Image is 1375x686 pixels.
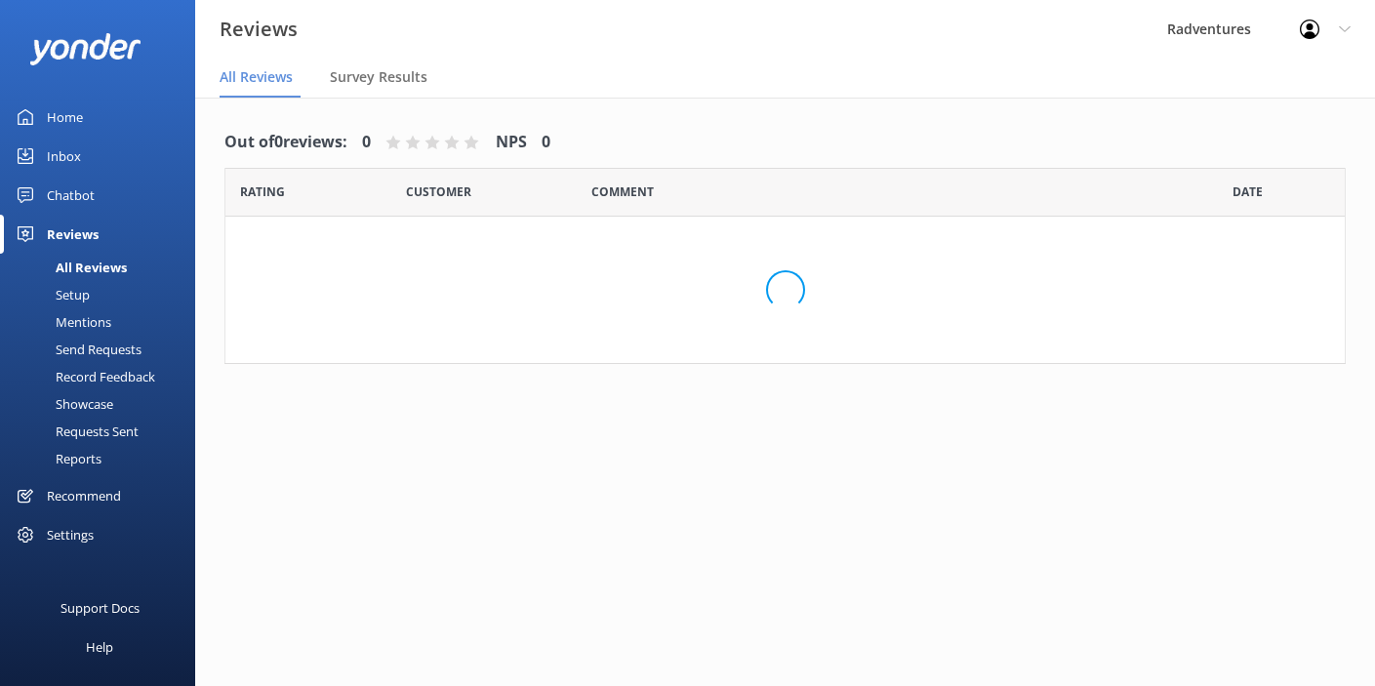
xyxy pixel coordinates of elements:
div: Home [47,98,83,137]
span: All Reviews [220,67,293,87]
a: Mentions [12,308,195,336]
div: Requests Sent [12,418,139,445]
div: Mentions [12,308,111,336]
span: Date [1233,182,1263,201]
span: Date [406,182,471,201]
h4: 0 [362,130,371,155]
a: Send Requests [12,336,195,363]
span: Survey Results [330,67,427,87]
div: Inbox [47,137,81,176]
div: Reports [12,445,101,472]
div: Send Requests [12,336,142,363]
h3: Reviews [220,14,298,45]
span: Date [240,182,285,201]
div: Support Docs [61,588,140,627]
h4: Out of 0 reviews: [224,130,347,155]
div: Record Feedback [12,363,155,390]
div: Help [86,627,113,666]
div: Recommend [47,476,121,515]
a: Showcase [12,390,195,418]
div: Setup [12,281,90,308]
a: Reports [12,445,195,472]
a: Record Feedback [12,363,195,390]
div: Settings [47,515,94,554]
div: Reviews [47,215,99,254]
span: Question [591,182,654,201]
div: Showcase [12,390,113,418]
a: Setup [12,281,195,308]
h4: 0 [542,130,550,155]
div: Chatbot [47,176,95,215]
a: All Reviews [12,254,195,281]
img: yonder-white-logo.png [29,33,142,65]
h4: NPS [496,130,527,155]
a: Requests Sent [12,418,195,445]
div: All Reviews [12,254,127,281]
